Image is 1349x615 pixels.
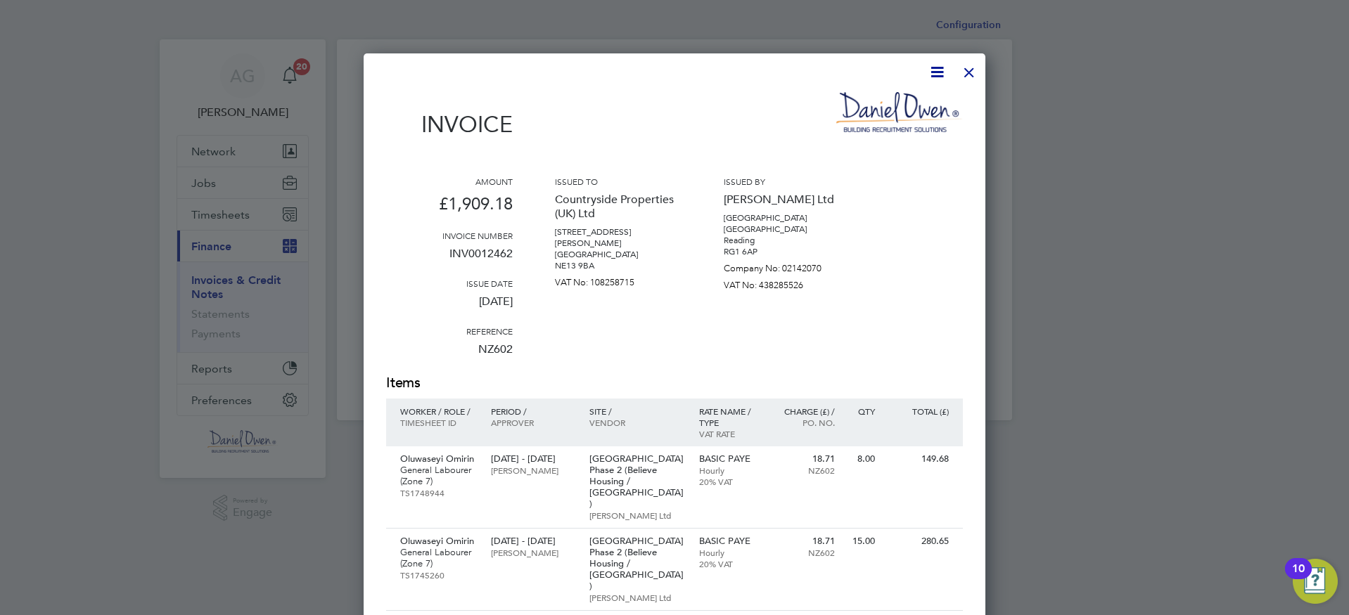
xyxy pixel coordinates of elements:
[589,510,685,521] p: [PERSON_NAME] Ltd
[836,92,963,132] img: danielowen-logo-remittance.png
[386,337,513,373] p: NZ602
[699,536,760,547] p: BASIC PAYE
[400,406,477,417] p: Worker / Role /
[400,487,477,498] p: TS1748944
[889,453,949,465] p: 149.68
[699,406,760,428] p: Rate name / type
[699,547,760,558] p: Hourly
[849,536,875,547] p: 15.00
[555,187,682,226] p: Countryside Properties (UK) Ltd
[774,547,835,558] p: NZ602
[555,226,682,249] p: [STREET_ADDRESS][PERSON_NAME]
[555,271,682,288] p: VAT No: 108258715
[724,187,850,212] p: [PERSON_NAME] Ltd
[400,547,477,569] p: General Labourer (Zone 7)
[386,278,513,289] h3: Issue date
[386,241,513,278] p: INV0012462
[699,465,760,476] p: Hourly
[849,453,875,465] p: 8.00
[849,406,875,417] p: QTY
[400,417,477,428] p: Timesheet ID
[386,230,513,241] h3: Invoice number
[589,406,685,417] p: Site /
[1293,559,1338,604] button: Open Resource Center, 10 new notifications
[386,373,963,393] h2: Items
[724,257,850,274] p: Company No: 02142070
[699,476,760,487] p: 20% VAT
[386,176,513,187] h3: Amount
[724,235,850,246] p: Reading
[386,111,513,138] h1: Invoice
[555,260,682,271] p: NE13 9BA
[491,406,575,417] p: Period /
[589,536,685,592] p: [GEOGRAPHIC_DATA] Phase 2 (Believe Housing / [GEOGRAPHIC_DATA])
[724,212,850,224] p: [GEOGRAPHIC_DATA]
[400,569,477,581] p: TS1745260
[555,176,682,187] h3: Issued to
[491,536,575,547] p: [DATE] - [DATE]
[400,465,477,487] p: General Labourer (Zone 7)
[699,453,760,465] p: BASIC PAYE
[724,274,850,291] p: VAT No: 438285526
[386,289,513,325] p: [DATE]
[400,453,477,465] p: Oluwaseyi Omirin
[386,325,513,337] h3: Reference
[889,406,949,417] p: Total (£)
[491,453,575,465] p: [DATE] - [DATE]
[555,249,682,260] p: [GEOGRAPHIC_DATA]
[889,536,949,547] p: 280.65
[774,453,835,465] p: 18.71
[589,453,685,510] p: [GEOGRAPHIC_DATA] Phase 2 (Believe Housing / [GEOGRAPHIC_DATA])
[724,176,850,187] h3: Issued by
[724,224,850,235] p: [GEOGRAPHIC_DATA]
[491,547,575,558] p: [PERSON_NAME]
[724,246,850,257] p: RG1 6AP
[699,558,760,569] p: 20% VAT
[774,406,835,417] p: Charge (£) /
[774,536,835,547] p: 18.71
[491,417,575,428] p: Approver
[1292,569,1305,587] div: 10
[400,536,477,547] p: Oluwaseyi Omirin
[774,465,835,476] p: NZ602
[491,465,575,476] p: [PERSON_NAME]
[589,592,685,603] p: [PERSON_NAME] Ltd
[699,428,760,439] p: VAT rate
[386,187,513,230] p: £1,909.18
[774,417,835,428] p: Po. No.
[589,417,685,428] p: Vendor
